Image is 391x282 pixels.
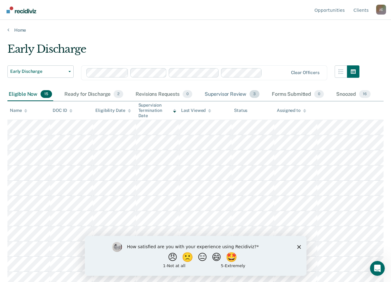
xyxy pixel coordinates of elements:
button: Profile dropdown button [376,5,386,15]
div: Forms Submitted0 [271,88,325,101]
div: Snoozed16 [335,88,372,101]
div: Supervision Termination Date [138,103,176,118]
a: Home [7,27,384,33]
img: Recidiviz [7,7,36,13]
div: J C [376,5,386,15]
iframe: Intercom live chat [370,261,385,276]
button: Early Discharge [7,65,74,78]
div: Last Viewed [181,108,211,113]
span: 0 [314,90,324,98]
div: DOC ID [53,108,72,113]
iframe: Survey by Kim from Recidiviz [85,236,306,276]
div: Eligible Now15 [7,88,53,101]
span: 0 [183,90,192,98]
div: Ready for Discharge2 [63,88,124,101]
span: 16 [359,90,371,98]
span: 3 [250,90,259,98]
div: Revisions Requests0 [134,88,193,101]
span: 2 [114,90,123,98]
div: Name [10,108,27,113]
div: Supervisor Review3 [203,88,261,101]
div: Clear officers [291,70,319,75]
div: Status [234,108,247,113]
div: Early Discharge [7,43,359,60]
span: Early Discharge [10,69,66,74]
div: Assigned to [277,108,306,113]
div: Eligibility Date [95,108,131,113]
span: 15 [41,90,52,98]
